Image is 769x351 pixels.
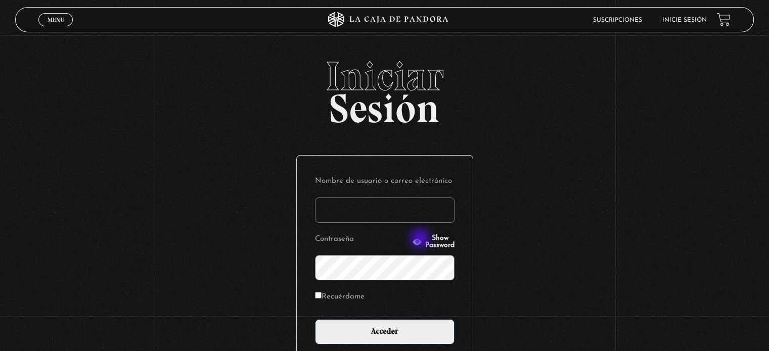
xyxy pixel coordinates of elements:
[662,17,707,23] a: Inicie sesión
[412,235,455,249] button: Show Password
[315,289,365,305] label: Recuérdame
[717,13,731,26] a: View your shopping cart
[15,56,753,121] h2: Sesión
[315,174,455,189] label: Nombre de usuario o correo electrónico
[44,25,68,32] span: Cerrar
[315,292,322,298] input: Recuérdame
[315,232,409,247] label: Contraseña
[315,319,455,344] input: Acceder
[15,56,753,96] span: Iniciar
[48,17,64,23] span: Menu
[425,235,455,249] span: Show Password
[593,17,642,23] a: Suscripciones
